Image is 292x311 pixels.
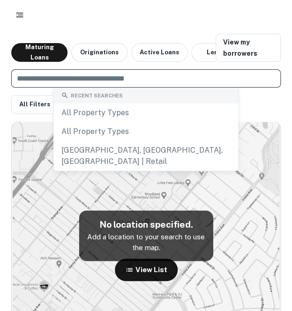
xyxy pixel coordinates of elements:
[115,259,178,281] button: View List
[54,141,239,170] div: [GEOGRAPHIC_DATA], [GEOGRAPHIC_DATA], [GEOGRAPHIC_DATA] | Retail
[11,43,67,62] button: Maturing Loans
[54,103,239,122] div: All Property Types
[54,122,239,141] div: All Property Types
[11,95,58,114] button: All Filters
[131,43,187,62] button: Active Loans
[216,34,281,62] a: View my borrowers
[245,206,292,251] iframe: Chat Widget
[191,43,247,62] button: Lenders
[86,231,206,253] p: Add a location to your search to use the map.
[71,92,123,100] span: Recent Searches
[71,43,127,62] button: Originations
[86,218,206,231] h5: No location specified.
